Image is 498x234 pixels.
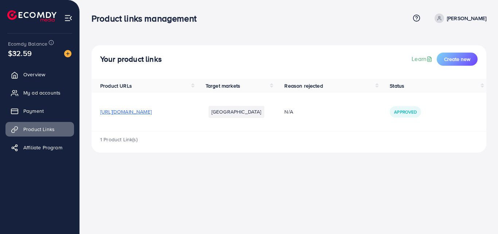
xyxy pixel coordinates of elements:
span: [URL][DOMAIN_NAME] [100,108,152,115]
span: 1 Product Link(s) [100,136,137,143]
span: N/A [284,108,293,115]
iframe: Chat [467,201,493,229]
span: Status [390,82,404,89]
a: Learn [412,55,434,63]
span: Reason rejected [284,82,323,89]
span: Affiliate Program [23,144,62,151]
span: My ad accounts [23,89,61,96]
img: menu [64,14,73,22]
a: My ad accounts [5,85,74,100]
a: Affiliate Program [5,140,74,155]
li: [GEOGRAPHIC_DATA] [209,106,264,118]
a: [PERSON_NAME] [432,14,486,23]
img: image [64,50,71,57]
span: $32.59 [8,48,32,58]
h4: Your product links [100,55,162,64]
span: Ecomdy Balance [8,40,47,47]
span: Product Links [23,126,55,133]
a: Overview [5,67,74,82]
span: Overview [23,71,45,78]
span: Target markets [206,82,240,89]
p: [PERSON_NAME] [447,14,486,23]
a: Payment [5,104,74,118]
img: logo [7,10,57,22]
span: Create new [444,55,470,63]
h3: Product links management [92,13,202,24]
span: Payment [23,107,44,115]
button: Create new [437,53,478,66]
a: Product Links [5,122,74,137]
span: Approved [394,109,417,115]
span: Product URLs [100,82,132,89]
